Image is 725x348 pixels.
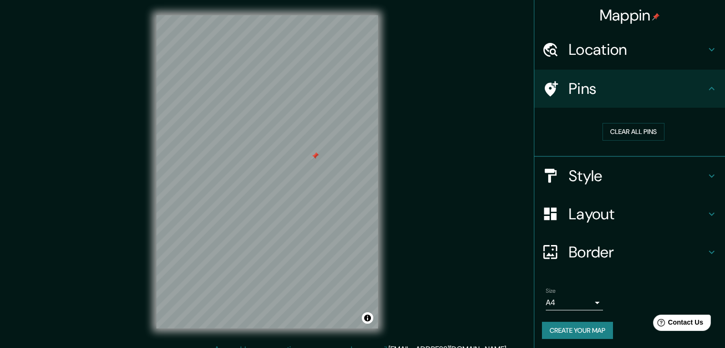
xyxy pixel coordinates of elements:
h4: Border [569,243,706,262]
canvas: Map [156,15,378,328]
label: Size [546,287,556,295]
div: Layout [534,195,725,233]
div: Style [534,157,725,195]
iframe: Help widget launcher [640,311,715,338]
img: pin-icon.png [652,13,660,20]
h4: Style [569,166,706,185]
button: Toggle attribution [362,312,373,324]
h4: Pins [569,79,706,98]
button: Create your map [542,322,613,339]
button: Clear all pins [602,123,664,141]
div: Border [534,233,725,271]
h4: Mappin [600,6,660,25]
h4: Location [569,40,706,59]
h4: Layout [569,205,706,224]
div: Pins [534,70,725,108]
div: A4 [546,295,603,310]
div: Location [534,31,725,69]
